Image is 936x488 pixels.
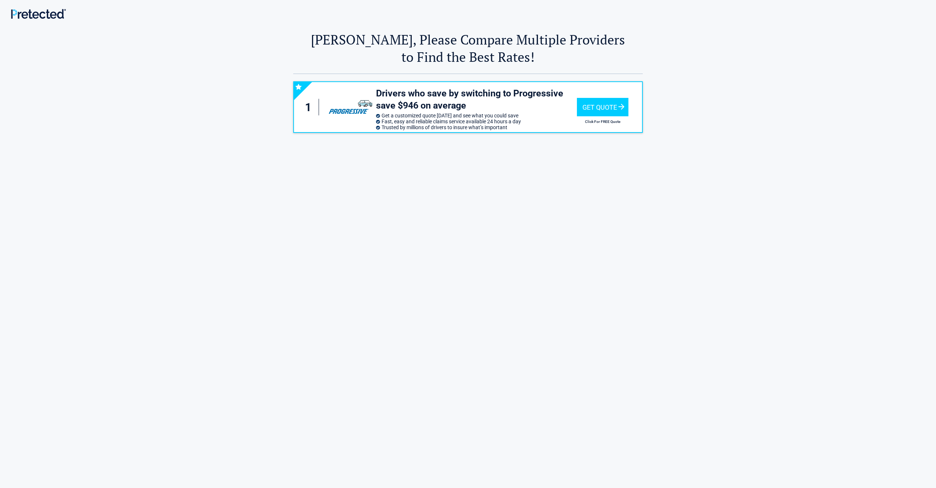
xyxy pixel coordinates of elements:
img: Main Logo [11,9,66,19]
h2: [PERSON_NAME], Please Compare Multiple Providers to Find the Best Rates! [293,31,643,66]
h2: Click For FREE Quote [577,120,628,124]
div: 1 [301,99,319,116]
h3: Drivers who save by switching to Progressive save $946 on average [376,88,577,112]
li: Trusted by millions of drivers to insure what’s important [376,124,577,130]
div: Get Quote [577,98,628,116]
li: Get a customized quote [DATE] and see what you could save [376,113,577,119]
img: progressive's logo [325,96,372,119]
li: Fast, easy and reliable claims service available 24 hours a day [376,119,577,124]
